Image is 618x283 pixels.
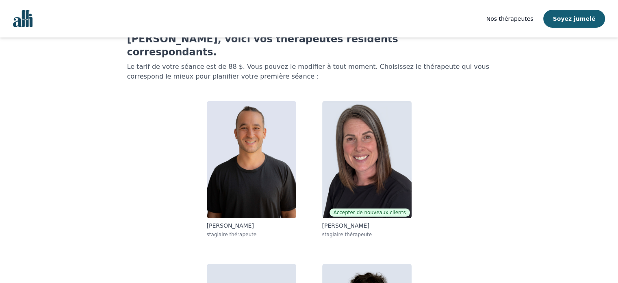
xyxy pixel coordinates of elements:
[13,10,33,27] img: logo alli
[207,222,254,229] font: [PERSON_NAME]
[127,63,489,80] font: Le tarif de votre séance est de 88 $. Vous pouvez le modifier à tout moment. Choisissez le thérap...
[322,222,369,229] font: [PERSON_NAME]
[543,10,605,28] button: Soyez jumelé
[486,15,533,22] font: Nos thérapeutes
[334,210,406,215] font: Accepter de nouveaux clients
[486,14,533,24] a: Nos thérapeutes
[322,101,412,218] img: Stéphanie Bunker
[200,94,303,244] a: Kavon Banejad[PERSON_NAME]stagiaire thérapeute
[553,15,596,22] font: Soyez jumelé
[322,232,372,237] font: stagiaire thérapeute
[316,94,418,244] a: Stéphanie BunkerAccepter de nouveaux clients[PERSON_NAME]stagiaire thérapeute
[207,232,257,237] font: stagiaire thérapeute
[207,101,296,218] img: Kavon Banejad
